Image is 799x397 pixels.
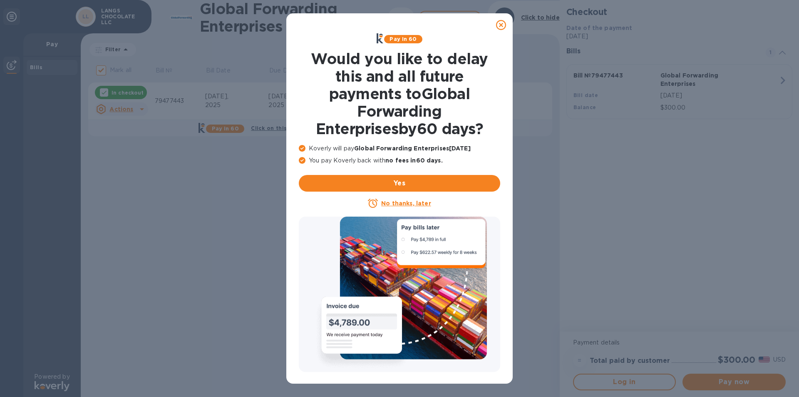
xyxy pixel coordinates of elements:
span: Yes [305,178,494,188]
b: no fees in 60 days . [385,157,442,164]
b: Global Forwarding Enterprises [DATE] [354,145,471,152]
u: No thanks, later [381,200,431,207]
button: Yes [299,175,500,192]
h1: Would you like to delay this and all future payments to Global Forwarding Enterprises by 60 days ? [299,50,500,137]
p: You pay Koverly back with [299,156,500,165]
b: Pay in 60 [390,36,417,42]
p: Koverly will pay [299,144,500,153]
